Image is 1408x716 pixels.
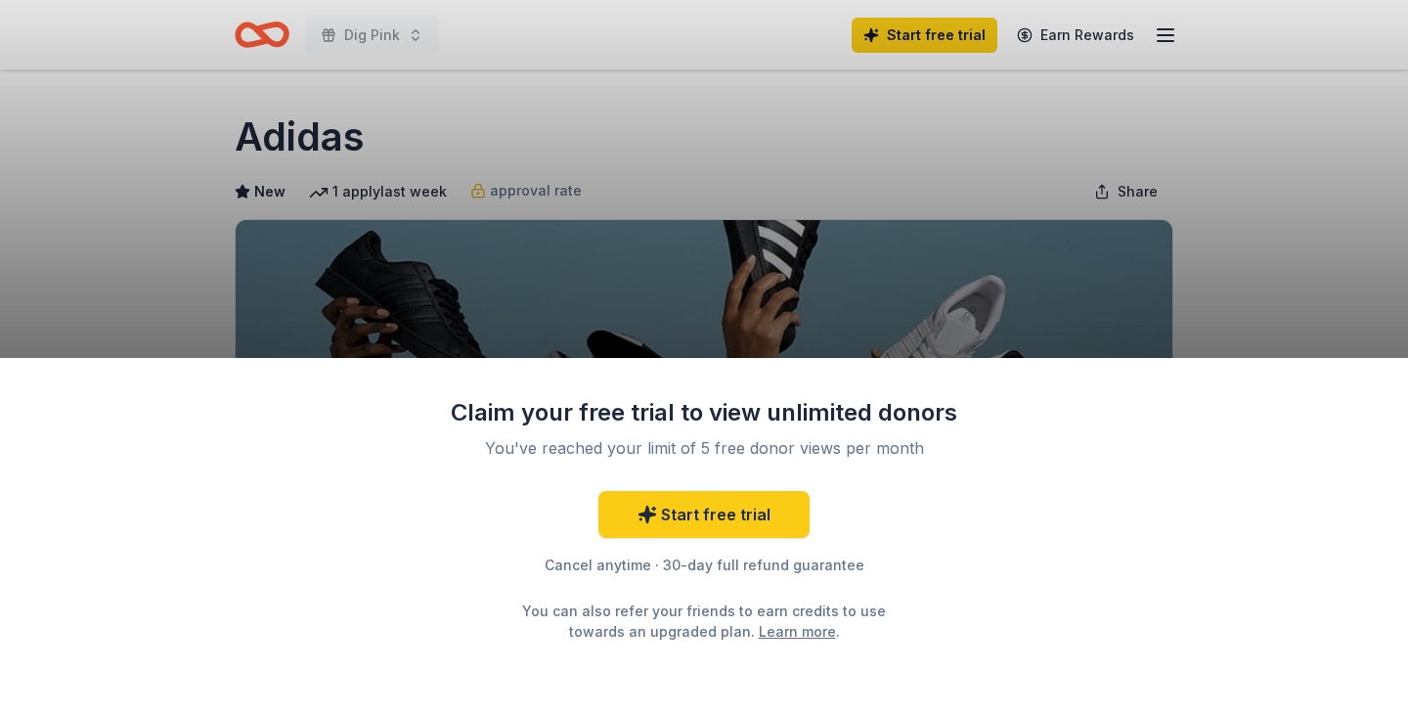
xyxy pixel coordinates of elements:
div: You can also refer your friends to earn credits to use towards an upgraded plan. . [505,601,903,642]
a: Start free trial [598,491,810,538]
div: Claim your free trial to view unlimited donors [450,397,958,428]
div: You've reached your limit of 5 free donor views per month [473,436,935,460]
div: Cancel anytime · 30-day full refund guarantee [450,554,958,577]
a: Learn more [759,621,836,642]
